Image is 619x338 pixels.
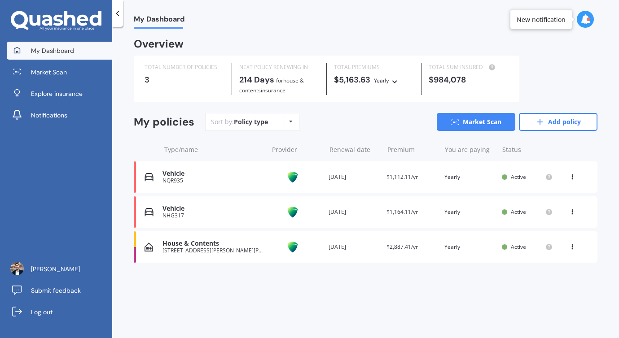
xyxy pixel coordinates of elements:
div: Yearly [444,208,495,217]
div: NEXT POLICY RENEWING IN [239,63,319,72]
div: NHG317 [162,212,263,219]
img: House & Contents [145,243,153,251]
div: [DATE] [329,208,379,217]
span: $2,887.41/yr [386,243,418,251]
a: Submit feedback [7,282,112,299]
div: House & Contents [162,240,263,247]
div: TOTAL SUM INSURED [429,63,509,72]
div: Yearly [444,243,495,251]
div: $5,163.63 [334,75,414,85]
span: Explore insurance [31,89,83,98]
a: [PERSON_NAME] [7,260,112,278]
div: Type/name [164,145,265,154]
span: Active [511,208,526,216]
div: Vehicle [162,170,263,178]
img: Vehicle [145,173,154,182]
span: $1,164.11/yr [386,208,418,216]
img: Vehicle [145,208,154,217]
img: MAS [271,169,316,186]
div: [DATE] [329,173,379,182]
div: Policy type [234,117,268,126]
span: Active [511,243,526,251]
div: You are paying [445,145,495,154]
span: My Dashboard [31,46,74,55]
div: Sort by: [211,117,268,126]
div: Yearly [374,76,389,85]
span: Market Scan [31,68,67,77]
a: Market Scan [437,113,515,131]
a: My Dashboard [7,42,112,60]
span: Submit feedback [31,286,81,295]
span: Log out [31,308,53,316]
div: Status [502,145,553,154]
div: New notification [517,15,566,24]
div: $984,078 [429,75,509,84]
div: Premium [387,145,438,154]
a: Add policy [519,113,597,131]
div: Yearly [444,173,495,182]
div: Overview [134,39,184,48]
a: Explore insurance [7,85,112,103]
a: Notifications [7,106,112,124]
div: TOTAL PREMIUMS [334,63,414,72]
img: MAS [271,238,316,256]
span: Active [511,173,526,181]
span: $1,112.11/yr [386,173,418,181]
a: Market Scan [7,63,112,81]
div: [DATE] [329,243,379,251]
div: My policies [134,116,194,129]
span: My Dashboard [134,15,184,27]
div: NQR935 [162,178,263,184]
div: Renewal date [329,145,380,154]
a: Log out [7,303,112,321]
div: TOTAL NUMBER OF POLICIES [145,63,224,72]
span: [PERSON_NAME] [31,264,80,273]
b: 214 Days [239,74,274,85]
div: 3 [145,75,224,84]
img: MAS [271,204,316,221]
img: ACg8ocKM2QBHK3dYSwguzO1npQtZtpwHA7A4PrVE9omxMRg9xGl1ngNX=s96-c [10,262,24,275]
div: Provider [272,145,322,154]
div: Vehicle [162,205,263,212]
div: [STREET_ADDRESS][PERSON_NAME][PERSON_NAME] [162,247,263,254]
span: Notifications [31,111,67,120]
